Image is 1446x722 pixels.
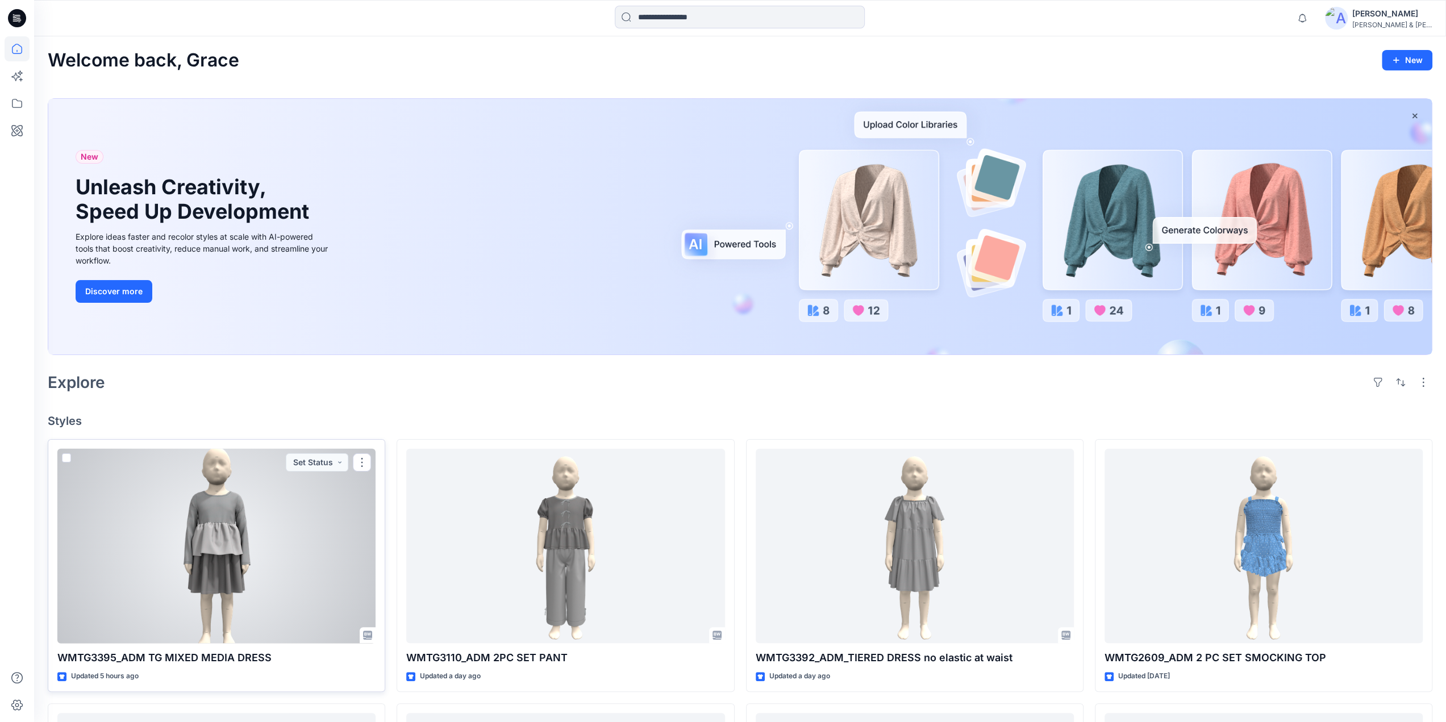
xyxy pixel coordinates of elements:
div: [PERSON_NAME] & [PERSON_NAME] [1352,20,1432,29]
a: WMTG3395_ADM TG MIXED MEDIA DRESS [57,449,376,644]
h1: Unleash Creativity, Speed Up Development [76,175,314,224]
button: New [1382,50,1432,70]
div: [PERSON_NAME] [1352,7,1432,20]
a: Discover more [76,280,331,303]
p: WMTG3392_ADM_TIERED DRESS no elastic at waist [756,650,1074,666]
a: WMTG3110_ADM 2PC SET PANT [406,449,724,644]
div: Explore ideas faster and recolor styles at scale with AI-powered tools that boost creativity, red... [76,231,331,266]
button: Discover more [76,280,152,303]
a: WMTG2609_ADM 2 PC SET SMOCKING TOP [1105,449,1423,644]
img: avatar [1325,7,1348,30]
span: New [81,150,98,164]
h2: Welcome back, Grace [48,50,239,71]
p: Updated a day ago [769,670,830,682]
p: WMTG2609_ADM 2 PC SET SMOCKING TOP [1105,650,1423,666]
p: Updated a day ago [420,670,481,682]
p: Updated [DATE] [1118,670,1170,682]
a: WMTG3392_ADM_TIERED DRESS no elastic at waist [756,449,1074,644]
p: WMTG3395_ADM TG MIXED MEDIA DRESS [57,650,376,666]
p: WMTG3110_ADM 2PC SET PANT [406,650,724,666]
p: Updated 5 hours ago [71,670,139,682]
h4: Styles [48,414,1432,428]
h2: Explore [48,373,105,391]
